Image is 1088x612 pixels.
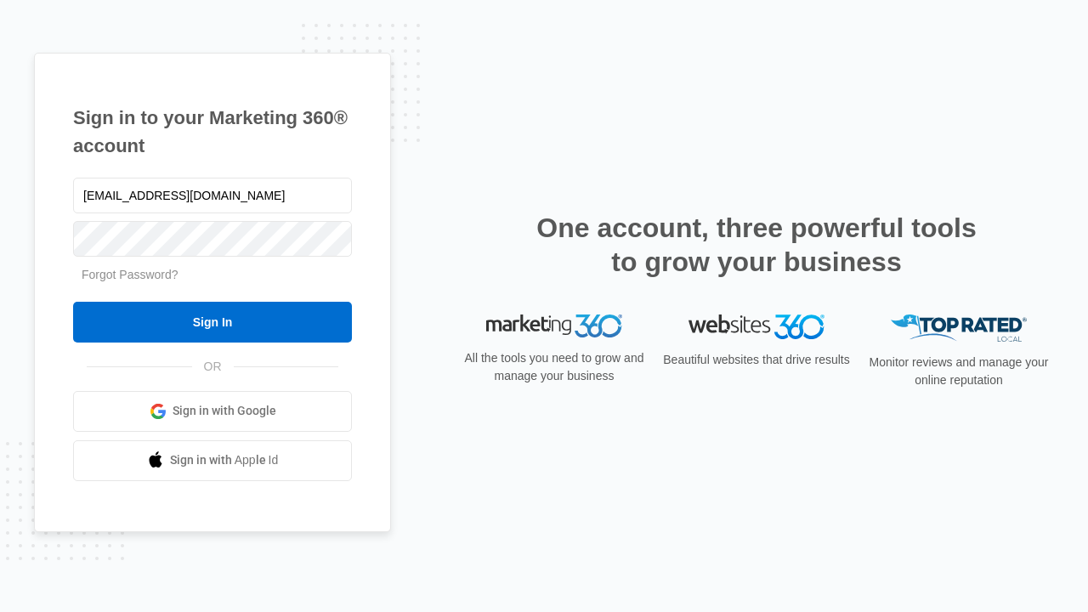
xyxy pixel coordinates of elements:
[73,104,352,160] h1: Sign in to your Marketing 360® account
[82,268,178,281] a: Forgot Password?
[864,354,1054,389] p: Monitor reviews and manage your online reputation
[73,391,352,432] a: Sign in with Google
[173,402,276,420] span: Sign in with Google
[73,440,352,481] a: Sign in with Apple Id
[486,314,622,338] img: Marketing 360
[531,211,982,279] h2: One account, three powerful tools to grow your business
[459,349,649,385] p: All the tools you need to grow and manage your business
[688,314,824,339] img: Websites 360
[73,302,352,343] input: Sign In
[73,178,352,213] input: Email
[891,314,1027,343] img: Top Rated Local
[192,358,234,376] span: OR
[170,451,279,469] span: Sign in with Apple Id
[661,351,852,369] p: Beautiful websites that drive results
